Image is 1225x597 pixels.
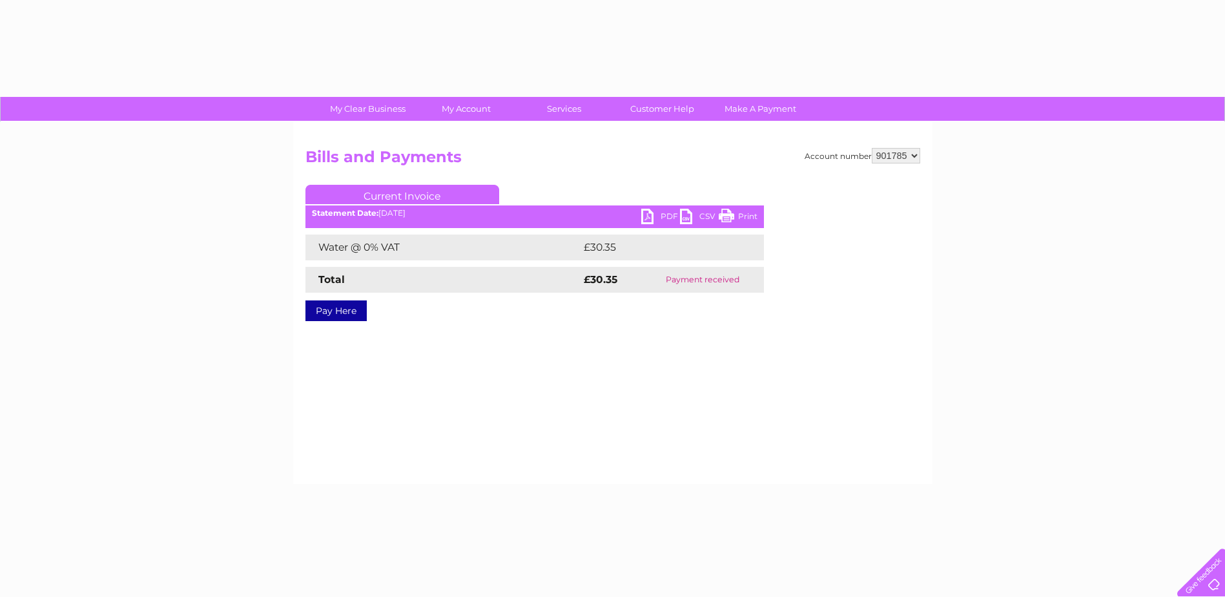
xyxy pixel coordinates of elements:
a: Make A Payment [707,97,814,121]
a: Services [511,97,617,121]
strong: £30.35 [584,273,617,286]
a: PDF [641,209,680,227]
td: Payment received [641,267,763,293]
strong: Total [318,273,345,286]
a: Current Invoice [305,185,499,204]
a: Pay Here [305,300,367,321]
b: Statement Date: [312,208,378,218]
a: CSV [680,209,719,227]
h2: Bills and Payments [305,148,920,173]
div: Account number [805,148,920,163]
td: £30.35 [581,235,737,260]
div: [DATE] [305,209,764,218]
a: Customer Help [609,97,715,121]
a: Print [719,209,757,227]
a: My Clear Business [314,97,421,121]
a: My Account [413,97,519,121]
td: Water @ 0% VAT [305,235,581,260]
